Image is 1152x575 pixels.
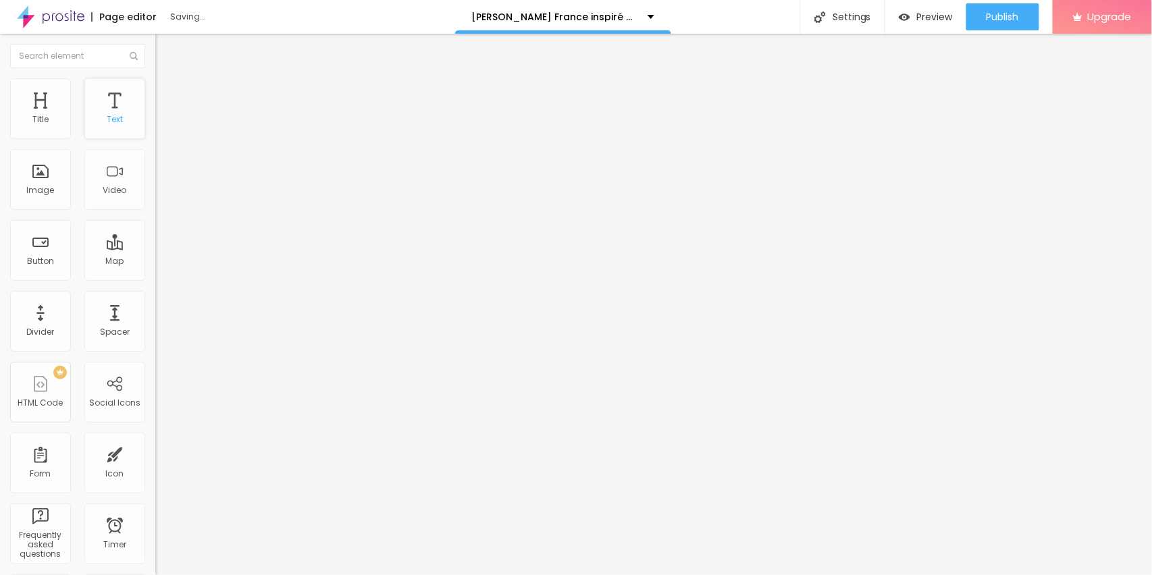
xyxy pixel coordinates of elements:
[100,327,130,337] div: Spacer
[155,34,1152,575] iframe: Editor
[107,115,123,124] div: Text
[885,3,966,30] button: Preview
[10,44,145,68] input: Search element
[27,256,54,266] div: Button
[103,540,126,549] div: Timer
[30,469,51,478] div: Form
[472,12,637,22] p: [PERSON_NAME] France inspiré par les champions, conçu pour la vie de tous les jours
[106,469,124,478] div: Icon
[917,11,953,22] span: Preview
[89,398,140,408] div: Social Icons
[103,186,127,195] div: Video
[27,327,55,337] div: Divider
[14,530,67,559] div: Frequently asked questions
[1088,11,1132,22] span: Upgrade
[27,186,55,195] div: Image
[18,398,63,408] div: HTML Code
[899,11,910,23] img: view-1.svg
[106,256,124,266] div: Map
[814,11,826,23] img: Icone
[987,11,1019,22] span: Publish
[966,3,1039,30] button: Publish
[32,115,49,124] div: Title
[91,12,157,22] div: Page editor
[170,13,325,21] div: Saving...
[130,52,138,60] img: Icone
